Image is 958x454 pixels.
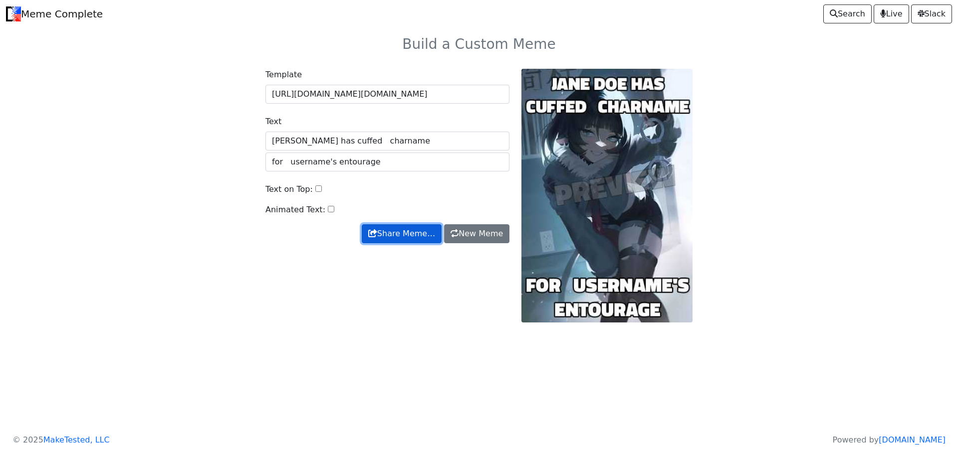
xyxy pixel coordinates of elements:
a: Slack [911,4,952,23]
label: Animated Text: [265,204,325,216]
a: Meme Complete [6,4,103,24]
a: Search [823,4,872,23]
input: Background Image URL [265,85,509,104]
a: MakeTested, LLC [43,435,110,445]
input: Bottom line of text [265,152,509,171]
span: Slack [918,8,946,20]
button: Share Meme… [362,224,442,243]
img: Meme Complete [6,6,21,21]
a: [DOMAIN_NAME] [879,435,946,445]
label: Text [265,116,281,128]
a: Live [874,4,909,23]
span: Live [880,8,903,20]
input: Top line of text [265,132,509,151]
span: New Meme [451,228,503,240]
span: Search [830,8,865,20]
p: Powered by [833,434,946,446]
label: Template [265,69,302,81]
p: © 2025 [12,434,110,446]
label: Text on Top: [265,183,313,195]
h3: Build a Custom Meme [156,36,802,53]
a: New Meme [444,224,509,243]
